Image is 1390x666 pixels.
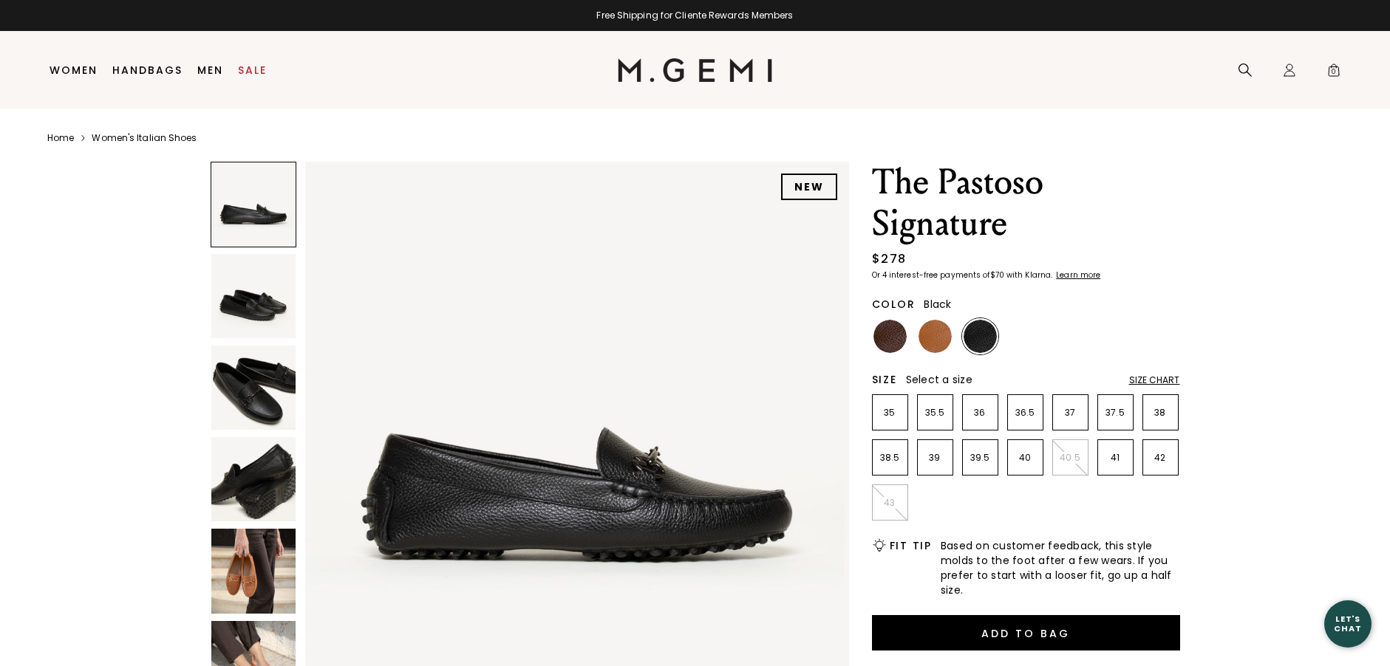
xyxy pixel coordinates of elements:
[872,615,1180,650] button: Add to Bag
[919,320,952,353] img: Tan
[873,320,907,353] img: Chocolate
[1098,407,1133,419] p: 37.5
[238,64,267,76] a: Sale
[918,407,953,419] p: 35.5
[1129,374,1180,386] div: Size Chart
[47,132,74,144] a: Home
[1098,452,1133,464] p: 41
[1008,452,1043,464] p: 40
[50,64,98,76] a: Women
[873,497,907,509] p: 43
[872,162,1180,244] h1: The Pastoso Signature
[781,174,837,200] div: NEW
[1324,614,1372,633] div: Let's Chat
[1055,271,1100,280] a: Learn more
[197,64,223,76] a: Men
[873,407,907,419] p: 35
[1326,66,1341,80] span: 0
[963,452,998,464] p: 39.5
[1143,452,1178,464] p: 42
[872,374,897,385] h2: Size
[618,58,772,82] img: M.Gemi
[112,64,183,76] a: Handbags
[211,529,296,613] img: The Pastoso Signature
[92,132,197,144] a: Women's Italian Shoes
[1056,270,1100,281] klarna-placement-style-cta: Learn more
[872,298,916,310] h2: Color
[918,452,953,464] p: 39
[890,540,932,552] h2: Fit Tip
[211,437,296,521] img: The Pastoso Signature
[924,297,951,312] span: Black
[1143,407,1178,419] p: 38
[872,270,990,281] klarna-placement-style-body: Or 4 interest-free payments of
[990,270,1004,281] klarna-placement-style-amount: $70
[1053,452,1088,464] p: 40.5
[963,407,998,419] p: 36
[964,320,997,353] img: Black
[1008,407,1043,419] p: 36.5
[1053,407,1088,419] p: 37
[906,372,972,387] span: Select a size
[211,346,296,430] img: The Pastoso Signature
[1006,270,1055,281] klarna-placement-style-body: with Klarna
[941,538,1180,597] span: Based on customer feedback, this style molds to the foot after a few wears. If you prefer to star...
[872,250,907,268] div: $278
[873,452,907,464] p: 38.5
[211,254,296,338] img: The Pastoso Signature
